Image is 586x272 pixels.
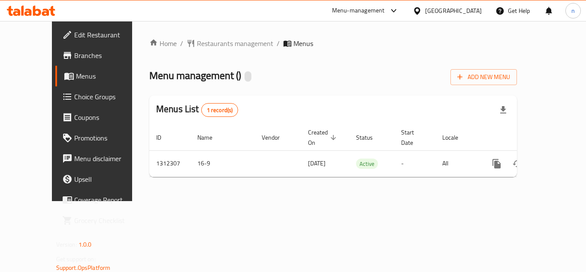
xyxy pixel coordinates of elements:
[74,50,143,61] span: Branches
[457,72,510,83] span: Add New Menu
[486,153,507,174] button: more
[55,210,150,231] a: Grocery Checklist
[277,38,280,49] li: /
[149,38,517,49] nav: breadcrumb
[262,132,291,143] span: Vendor
[425,6,482,15] div: [GEOGRAPHIC_DATA]
[571,6,575,15] span: n
[493,100,514,120] div: Export file
[442,132,469,143] span: Locale
[187,38,273,49] a: Restaurants management
[356,159,378,169] div: Active
[56,239,77,250] span: Version:
[356,132,384,143] span: Status
[356,159,378,169] span: Active
[308,127,339,148] span: Created On
[435,150,480,177] td: All
[480,125,576,151] th: Actions
[55,169,150,189] a: Upsell
[55,86,150,107] a: Choice Groups
[308,158,326,169] span: [DATE]
[201,103,239,117] div: Total records count
[55,24,150,45] a: Edit Restaurant
[74,133,143,143] span: Promotions
[55,66,150,86] a: Menus
[180,38,183,49] li: /
[55,107,150,128] a: Coupons
[202,106,238,114] span: 1 record(s)
[74,195,143,205] span: Coverage Report
[74,215,143,226] span: Grocery Checklist
[197,38,273,49] span: Restaurants management
[197,132,224,143] span: Name
[332,6,385,16] div: Menu-management
[190,150,255,177] td: 16-9
[74,30,143,40] span: Edit Restaurant
[55,128,150,148] a: Promotions
[149,66,241,85] span: Menu management ( )
[74,112,143,122] span: Coupons
[401,127,425,148] span: Start Date
[293,38,313,49] span: Menus
[149,38,177,49] a: Home
[79,239,92,250] span: 1.0.0
[74,92,143,102] span: Choice Groups
[74,174,143,184] span: Upsell
[76,71,143,81] span: Menus
[55,189,150,210] a: Coverage Report
[156,132,172,143] span: ID
[156,103,238,117] h2: Menus List
[394,150,435,177] td: -
[55,45,150,66] a: Branches
[55,148,150,169] a: Menu disclaimer
[74,153,143,164] span: Menu disclaimer
[507,153,528,174] button: Change Status
[149,150,190,177] td: 1312307
[149,125,576,177] table: enhanced table
[56,254,96,265] span: Get support on:
[450,69,517,85] button: Add New Menu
